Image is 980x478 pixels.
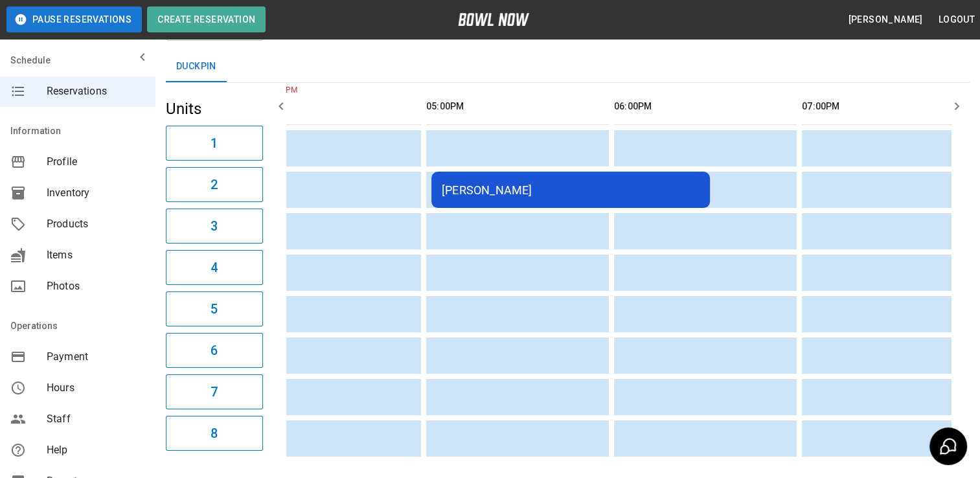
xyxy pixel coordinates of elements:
button: Pause Reservations [6,6,142,32]
button: 5 [166,291,263,326]
h6: 6 [211,340,218,361]
button: 3 [166,209,263,244]
span: Payment [47,349,145,365]
span: Products [47,216,145,232]
span: Profile [47,154,145,170]
button: 6 [166,333,263,368]
h6: 7 [211,381,218,402]
span: Inventory [47,185,145,201]
span: Reservations [47,84,145,99]
h6: 5 [211,299,218,319]
h6: 3 [211,216,218,236]
button: 7 [166,374,263,409]
div: [PERSON_NAME] [442,183,700,197]
h6: 2 [211,174,218,195]
span: Items [47,247,145,263]
button: 2 [166,167,263,202]
h6: 4 [211,257,218,278]
span: Help [47,442,145,458]
button: 4 [166,250,263,285]
h5: Units [166,98,263,119]
h6: 8 [211,423,218,444]
button: 1 [166,126,263,161]
button: 8 [166,416,263,451]
div: inventory tabs [166,51,970,82]
button: [PERSON_NAME] [843,8,928,32]
button: Logout [933,8,980,32]
span: Hours [47,380,145,396]
button: Duckpin [166,51,227,82]
img: logo [458,13,529,26]
button: Create Reservation [147,6,266,32]
h6: 1 [211,133,218,154]
span: Photos [47,279,145,294]
span: Staff [47,411,145,427]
